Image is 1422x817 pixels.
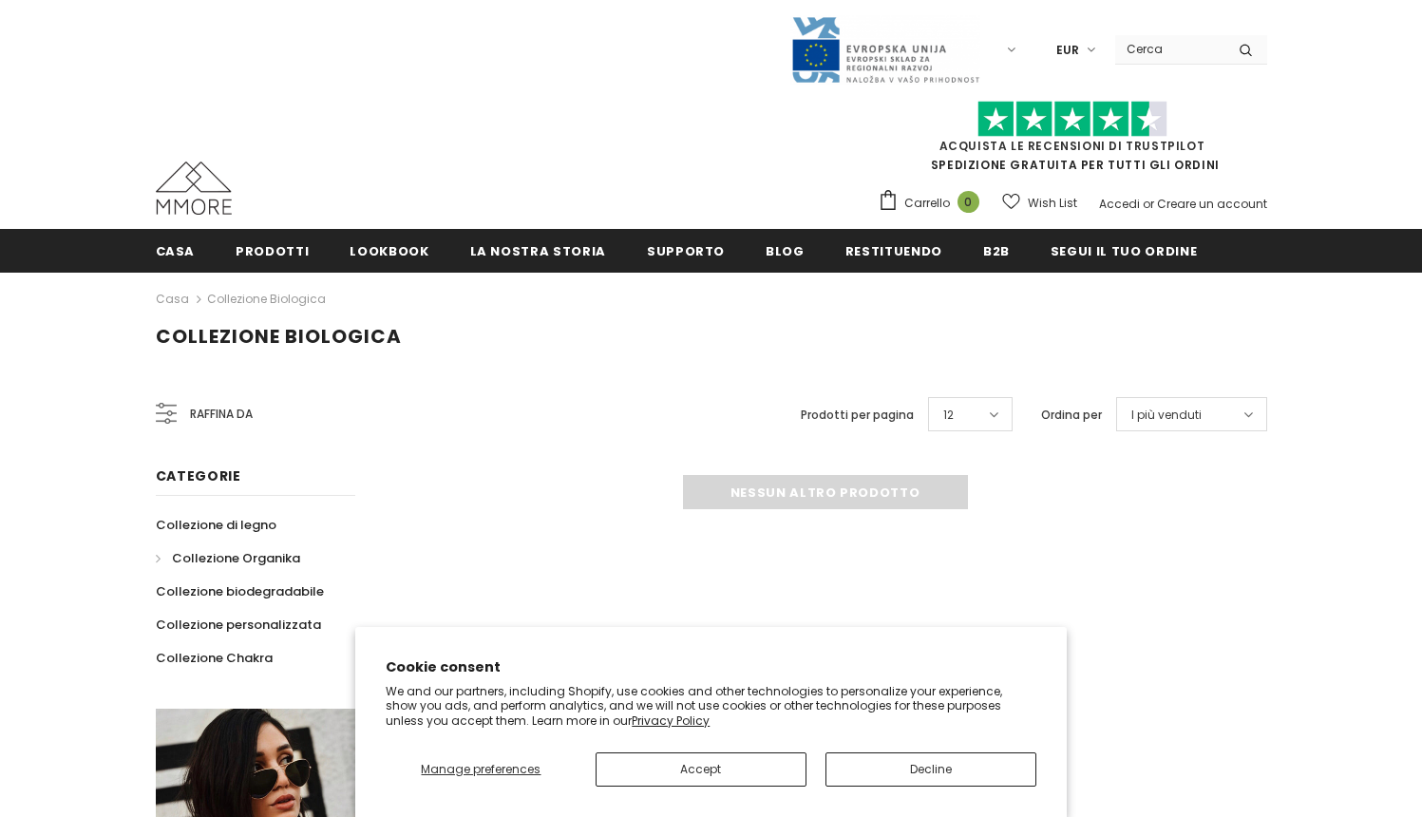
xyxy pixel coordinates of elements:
[878,109,1267,173] span: SPEDIZIONE GRATUITA PER TUTTI GLI ORDINI
[1056,41,1079,60] span: EUR
[1143,196,1154,212] span: or
[596,752,806,787] button: Accept
[386,752,576,787] button: Manage preferences
[156,649,273,667] span: Collezione Chakra
[421,761,540,777] span: Manage preferences
[939,138,1205,154] a: Acquista le recensioni di TrustPilot
[386,657,1036,677] h2: Cookie consent
[156,516,276,534] span: Collezione di legno
[156,466,241,485] span: Categorie
[1002,186,1077,219] a: Wish List
[1157,196,1267,212] a: Creare un account
[1028,194,1077,213] span: Wish List
[766,242,805,260] span: Blog
[977,101,1167,138] img: Fidati di Pilot Stars
[647,229,725,272] a: supporto
[156,608,321,641] a: Collezione personalizzata
[236,229,309,272] a: Prodotti
[156,616,321,634] span: Collezione personalizzata
[156,242,196,260] span: Casa
[790,15,980,85] img: Javni Razpis
[632,712,710,729] a: Privacy Policy
[825,752,1036,787] button: Decline
[845,229,942,272] a: Restituendo
[207,291,326,307] a: Collezione biologica
[983,242,1010,260] span: B2B
[156,641,273,674] a: Collezione Chakra
[943,406,954,425] span: 12
[470,229,606,272] a: La nostra storia
[766,229,805,272] a: Blog
[156,323,402,350] span: Collezione biologica
[845,242,942,260] span: Restituendo
[790,41,980,57] a: Javni Razpis
[350,242,428,260] span: Lookbook
[156,229,196,272] a: Casa
[1051,242,1197,260] span: Segui il tuo ordine
[236,242,309,260] span: Prodotti
[983,229,1010,272] a: B2B
[156,161,232,215] img: Casi MMORE
[172,549,300,567] span: Collezione Organika
[1099,196,1140,212] a: Accedi
[156,582,324,600] span: Collezione biodegradabile
[156,508,276,541] a: Collezione di legno
[470,242,606,260] span: La nostra storia
[801,406,914,425] label: Prodotti per pagina
[1115,35,1224,63] input: Search Site
[647,242,725,260] span: supporto
[1051,229,1197,272] a: Segui il tuo ordine
[878,189,989,218] a: Carrello 0
[156,541,300,575] a: Collezione Organika
[1131,406,1202,425] span: I più venduti
[386,684,1036,729] p: We and our partners, including Shopify, use cookies and other technologies to personalize your ex...
[190,404,253,425] span: Raffina da
[957,191,979,213] span: 0
[1041,406,1102,425] label: Ordina per
[156,575,324,608] a: Collezione biodegradabile
[350,229,428,272] a: Lookbook
[156,288,189,311] a: Casa
[904,194,950,213] span: Carrello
